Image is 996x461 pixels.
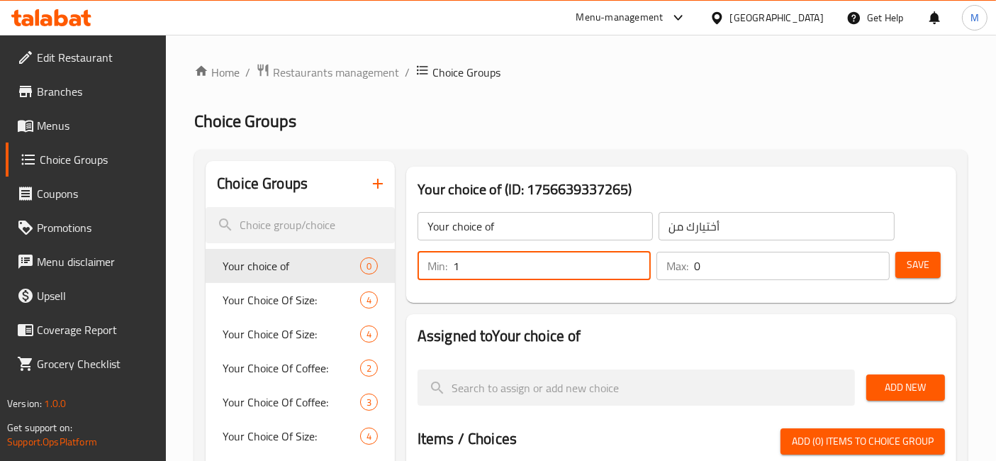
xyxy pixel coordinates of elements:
div: Your Choice Of Coffee:3 [206,385,395,419]
span: 3 [361,396,377,409]
div: Choices [360,360,378,377]
p: Min: [427,257,447,274]
span: Your Choice Of Size: [223,428,360,445]
h2: Items / Choices [418,428,517,450]
span: 2 [361,362,377,375]
div: Your Choice Of Size:4 [206,419,395,453]
div: Choices [360,291,378,309]
span: Choice Groups [194,105,296,137]
span: Branches [37,83,155,100]
p: Max: [666,257,688,274]
a: Promotions [6,211,167,245]
span: 0 [361,260,377,273]
span: Coverage Report [37,321,155,338]
a: Menu disclaimer [6,245,167,279]
span: Save [907,256,929,274]
a: Grocery Checklist [6,347,167,381]
a: Choice Groups [6,143,167,177]
button: Add (0) items to choice group [780,428,945,455]
div: [GEOGRAPHIC_DATA] [730,10,824,26]
span: Choice Groups [40,151,155,168]
a: Support.OpsPlatform [7,433,97,451]
li: / [405,64,410,81]
nav: breadcrumb [194,63,968,82]
span: Version: [7,394,42,413]
span: Your Choice Of Coffee: [223,394,360,411]
a: Coverage Report [6,313,167,347]
button: Save [895,252,941,278]
span: 4 [361,294,377,307]
a: Edit Restaurant [6,40,167,74]
div: Choices [360,428,378,445]
span: Get support on: [7,418,72,437]
span: Edit Restaurant [37,49,155,66]
span: 1.0.0 [44,394,66,413]
a: Coupons [6,177,167,211]
h3: Your choice of (ID: 1756639337265) [418,178,945,201]
button: Add New [866,374,945,401]
div: Your Choice Of Size:4 [206,283,395,317]
span: M [970,10,979,26]
span: Grocery Checklist [37,355,155,372]
span: Add (0) items to choice group [792,433,934,450]
span: Menus [37,117,155,134]
span: Your Choice Of Size: [223,291,360,309]
span: 4 [361,328,377,341]
li: / [245,64,250,81]
span: Choice Groups [432,64,500,81]
span: Restaurants management [273,64,399,81]
h2: Choice Groups [217,173,308,194]
span: Add New [878,379,934,396]
span: Your Choice Of Size: [223,326,360,343]
span: Upsell [37,287,155,304]
a: Upsell [6,279,167,313]
span: Promotions [37,219,155,236]
a: Restaurants management [256,63,399,82]
div: Your Choice Of Size:4 [206,317,395,351]
div: Choices [360,394,378,411]
span: Coupons [37,185,155,202]
input: search [206,207,395,243]
a: Home [194,64,240,81]
span: Your Choice Of Coffee: [223,360,360,377]
a: Branches [6,74,167,109]
div: Choices [360,257,378,274]
span: Your choice of [223,257,360,274]
span: 4 [361,430,377,443]
div: Choices [360,326,378,343]
h2: Assigned to Your choice of [418,326,945,347]
span: Menu disclaimer [37,253,155,270]
div: Menu-management [576,9,664,26]
input: search [418,370,855,406]
div: Your choice of0 [206,249,395,283]
a: Menus [6,109,167,143]
div: Your Choice Of Coffee:2 [206,351,395,385]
